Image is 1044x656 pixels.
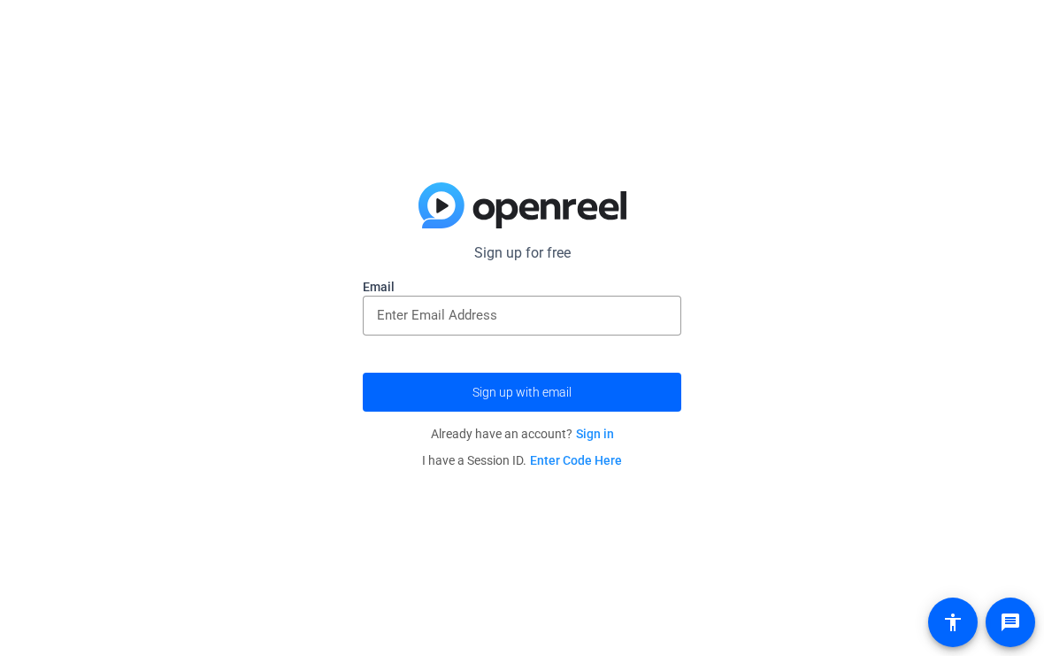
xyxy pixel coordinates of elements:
span: I have a Session ID. [422,453,622,467]
a: Enter Code Here [530,453,622,467]
mat-icon: accessibility [942,612,963,633]
input: Enter Email Address [377,305,667,326]
label: Email [363,278,681,296]
p: Sign up for free [363,243,681,264]
button: Sign up with email [363,373,681,412]
span: Already have an account? [431,427,614,441]
mat-icon: message [1000,612,1021,633]
a: Sign in [576,427,614,441]
img: blue-gradient.svg [418,182,626,228]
